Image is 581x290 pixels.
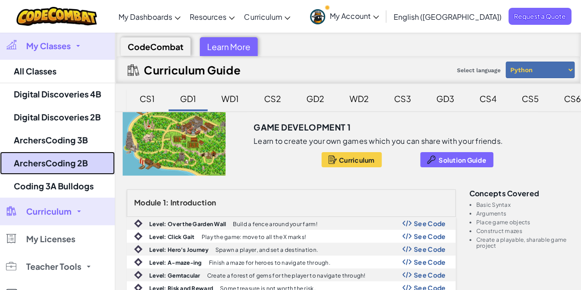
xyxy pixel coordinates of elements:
[330,11,379,21] span: My Account
[144,63,241,76] h2: Curriculum Guide
[134,198,162,207] span: Module
[134,232,142,240] img: IconIntro.svg
[190,12,226,22] span: Resources
[118,12,172,22] span: My Dashboards
[149,221,226,227] b: Level: Over the Garden Wall
[209,260,330,266] p: Finish a maze for heroes to navigate through.
[26,42,71,50] span: My Classes
[469,189,570,197] h3: Concepts covered
[185,4,239,29] a: Resources
[207,273,366,279] p: Create a forest of gems for the player to navigate through!
[149,233,195,240] b: Level: Click Gait
[215,247,318,253] p: Spawn a player, and set a destination.
[476,219,570,225] li: Place game objects
[513,88,548,109] div: CS5
[127,217,456,230] a: Level: Over the Garden Wall Build a fence around your farm! Show Code Logo See Code
[394,12,502,22] span: English ([GEOGRAPHIC_DATA])
[385,88,420,109] div: CS3
[254,136,503,146] p: Learn to create your own games which you can share with your friends.
[130,88,164,109] div: CS1
[322,152,382,167] button: Curriculum
[414,220,446,227] span: See Code
[26,207,72,216] span: Curriculum
[402,259,412,265] img: Show Code Logo
[127,268,456,281] a: Level: Gemtacular Create a forest of gems for the player to navigate through! Show Code Logo See ...
[134,245,142,253] img: IconIntro.svg
[149,259,202,266] b: Level: A-maze-ing
[244,12,282,22] span: Curriculum
[255,88,290,109] div: CS2
[202,234,306,240] p: Play the game: move to all the X marks!
[305,2,384,31] a: My Account
[402,272,412,278] img: Show Code Logo
[427,88,463,109] div: GD3
[134,219,142,227] img: IconIntro.svg
[476,237,570,249] li: Create a playable, sharable game project
[170,198,216,207] span: Introduction
[402,233,412,239] img: Show Code Logo
[340,88,378,109] div: WD2
[254,120,350,134] h3: Game Development 1
[171,88,205,109] div: GD1
[134,271,142,279] img: IconIntro.svg
[163,198,169,207] span: 1:
[17,7,97,26] img: CodeCombat logo
[297,88,333,109] div: GD2
[414,258,446,266] span: See Code
[114,4,185,29] a: My Dashboards
[414,233,446,240] span: See Code
[476,202,570,208] li: Basic Syntax
[149,246,209,253] b: Level: Hero's Journey
[127,243,456,256] a: Level: Hero's Journey Spawn a player, and set a destination. Show Code Logo See Code
[476,228,570,234] li: Construct mazes
[233,221,317,227] p: Build a fence around your farm!
[149,272,200,279] b: Level: Gemtacular
[453,63,504,77] span: Select language
[120,37,191,56] div: CodeCombat
[26,235,75,243] span: My Licenses
[508,8,571,25] a: Request a Quote
[389,4,506,29] a: English ([GEOGRAPHIC_DATA])
[128,64,139,76] img: IconCurriculumGuide.svg
[439,156,486,164] span: Solution Guide
[134,258,142,266] img: IconIntro.svg
[310,9,325,24] img: avatar
[402,220,412,227] img: Show Code Logo
[127,256,456,268] a: Level: A-maze-ing Finish a maze for heroes to navigate through. Show Code Logo See Code
[414,245,446,253] span: See Code
[26,262,81,271] span: Teacher Tools
[200,37,258,56] div: Learn More
[402,246,412,252] img: Show Code Logo
[127,230,456,243] a: Level: Click Gait Play the game: move to all the X marks! Show Code Logo See Code
[239,4,295,29] a: Curriculum
[212,88,248,109] div: WD1
[470,88,506,109] div: CS4
[414,271,446,279] span: See Code
[420,152,493,167] button: Solution Guide
[339,156,375,164] span: Curriculum
[476,210,570,216] li: Arguments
